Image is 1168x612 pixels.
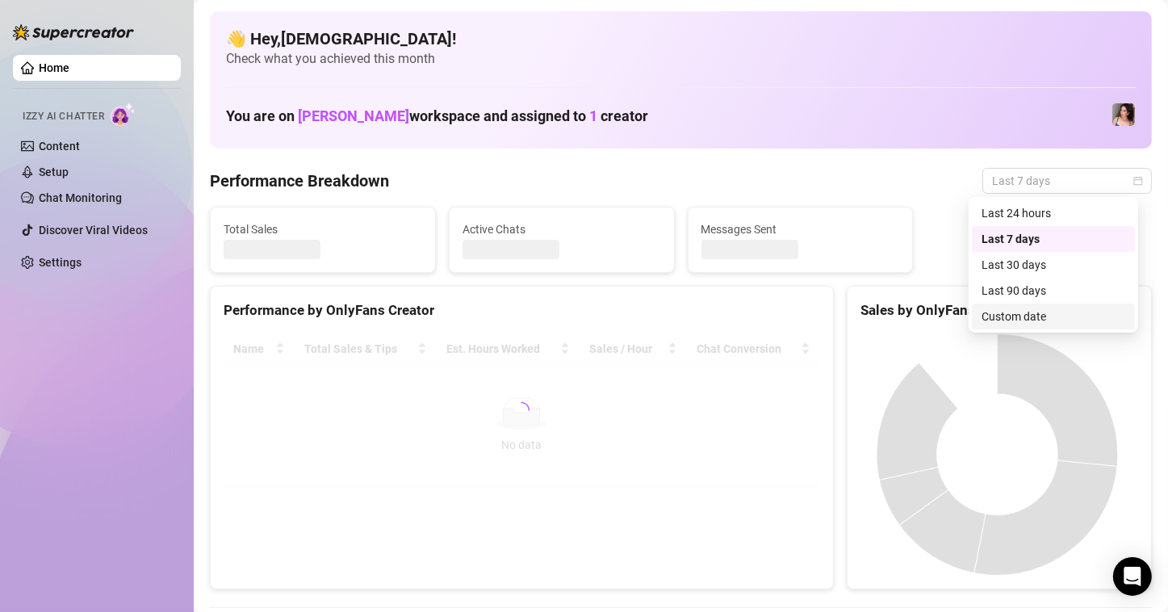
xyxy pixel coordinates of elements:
img: logo-BBDzfeDw.svg [13,24,134,40]
span: Last 7 days [992,169,1142,193]
img: Lauren [1112,103,1135,126]
img: AI Chatter [111,103,136,126]
div: Last 90 days [982,282,1125,300]
span: Check what you achieved this month [226,50,1136,68]
div: Custom date [972,304,1135,329]
span: loading [512,400,531,420]
span: Total Sales [224,220,422,238]
div: Last 24 hours [972,200,1135,226]
h4: Performance Breakdown [210,170,389,192]
div: Performance by OnlyFans Creator [224,300,820,321]
a: Settings [39,256,82,269]
span: calendar [1133,176,1143,186]
a: Discover Viral Videos [39,224,148,237]
div: Open Intercom Messenger [1113,557,1152,596]
div: Last 7 days [982,230,1125,248]
span: 1 [589,107,597,124]
div: Last 30 days [982,256,1125,274]
span: Active Chats [463,220,661,238]
span: [PERSON_NAME] [298,107,409,124]
div: Sales by OnlyFans Creator [860,300,1138,321]
div: Last 7 days [972,226,1135,252]
span: Messages Sent [701,220,900,238]
h1: You are on workspace and assigned to creator [226,107,648,125]
div: Custom date [982,308,1125,325]
a: Chat Monitoring [39,191,122,204]
a: Home [39,61,69,74]
h4: 👋 Hey, [DEMOGRAPHIC_DATA] ! [226,27,1136,50]
div: Last 24 hours [982,204,1125,222]
div: Last 30 days [972,252,1135,278]
a: Setup [39,166,69,178]
a: Content [39,140,80,153]
div: Last 90 days [972,278,1135,304]
span: Izzy AI Chatter [23,109,104,124]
